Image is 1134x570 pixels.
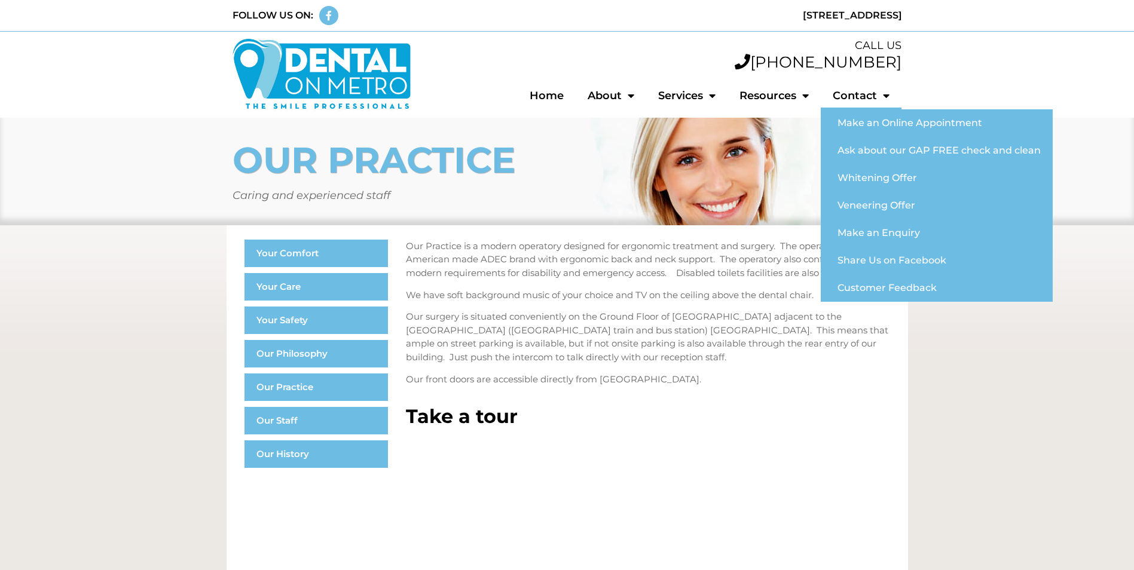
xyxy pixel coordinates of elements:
div: [STREET_ADDRESS] [573,8,902,23]
a: Our History [244,440,388,468]
a: Our Philosophy [244,340,388,367]
p: Our surgery is situated conveniently on the Ground Floor of [GEOGRAPHIC_DATA] adjacent to the [GE... [406,310,890,364]
h5: Caring and experienced staff [233,190,902,201]
a: About [576,82,646,109]
h1: OUR PRACTICE [233,142,902,178]
a: [PHONE_NUMBER] [735,53,901,72]
a: Share Us on Facebook [821,247,1053,274]
a: Our Staff [244,407,388,434]
a: Services [646,82,728,109]
h2: Take a tour [406,407,890,426]
a: Make an Online Appointment [821,109,1053,137]
nav: Menu [244,240,388,468]
p: We have soft background music of your choice and TV on the ceiling above the dental chair. [406,289,890,302]
a: Customer Feedback [821,274,1053,302]
a: Contact [821,82,901,109]
a: Ask about our GAP FREE check and clean [821,137,1053,164]
div: CALL US [423,38,902,54]
a: Your Comfort [244,240,388,267]
nav: Menu [423,82,902,109]
ul: Contact [821,109,1053,302]
p: Our front doors are accessible directly from [GEOGRAPHIC_DATA]. [406,373,890,387]
a: Make an Enquiry [821,219,1053,247]
p: Our Practice is a modern operatory designed for ergonomic treatment and surgery. The operating ch... [406,240,890,280]
a: Veneering Offer [821,192,1053,219]
a: Your Safety [244,307,388,334]
a: Your Care [244,273,388,301]
a: Resources [728,82,821,109]
a: Our Practice [244,373,388,401]
div: FOLLOW US ON: [233,8,313,23]
a: Whitening Offer [821,164,1053,192]
a: Home [518,82,576,109]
